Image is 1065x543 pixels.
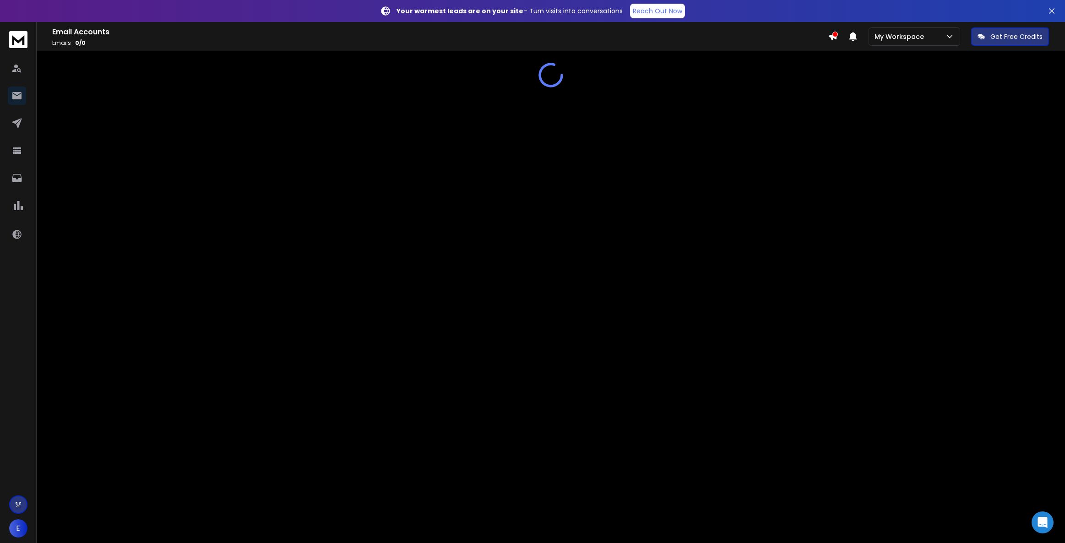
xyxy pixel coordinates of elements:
[52,39,828,47] p: Emails :
[875,32,928,41] p: My Workspace
[9,31,27,48] img: logo
[9,519,27,538] button: E
[990,32,1043,41] p: Get Free Credits
[1032,511,1054,533] div: Open Intercom Messenger
[633,6,682,16] p: Reach Out Now
[75,39,86,47] span: 0 / 0
[971,27,1049,46] button: Get Free Credits
[630,4,685,18] a: Reach Out Now
[397,6,623,16] p: – Turn visits into conversations
[52,27,828,38] h1: Email Accounts
[397,6,523,16] strong: Your warmest leads are on your site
